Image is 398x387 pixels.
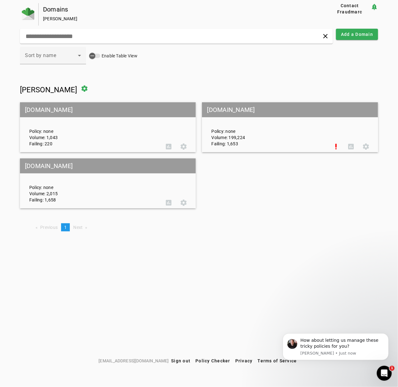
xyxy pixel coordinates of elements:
[20,223,378,231] nav: Pagination
[176,195,191,210] button: Settings
[341,31,373,37] span: Add a Domain
[390,366,395,371] span: 1
[25,164,161,203] div: Policy: none Volume: 2,015 Failing: 1,658
[43,16,309,22] div: [PERSON_NAME]
[25,108,161,147] div: Policy: none Volume: 1,043 Failing: 220
[40,225,58,230] span: Previous
[176,139,191,154] button: Settings
[161,195,176,210] button: DMARC Report
[343,139,358,154] button: DMARC Report
[20,102,196,117] mat-grid-tile-header: [DOMAIN_NAME]
[64,225,67,230] span: 1
[207,108,328,147] div: Policy: none Volume: 199,224 Failing: 1,653
[195,358,230,363] span: Policy Checker
[331,2,368,15] span: Contact Fraudmarc
[371,3,378,11] mat-icon: notification_important
[233,355,255,366] button: Privacy
[161,139,176,154] button: DMARC Report
[171,358,190,363] span: Sign out
[43,6,309,12] div: Domains
[328,139,343,154] button: Set Up
[169,355,193,366] button: Sign out
[98,357,169,364] span: [EMAIL_ADDRESS][DOMAIN_NAME]
[235,358,253,363] span: Privacy
[193,355,233,366] button: Policy Checker
[100,53,137,59] label: Enable Table View
[255,355,300,366] button: Terms of Service
[377,366,392,381] iframe: Intercom live chat
[25,52,56,58] span: Sort by name
[20,85,77,94] span: [PERSON_NAME]
[358,139,373,154] button: Settings
[202,102,378,117] mat-grid-tile-header: [DOMAIN_NAME]
[20,3,378,26] app-page-header: Domains
[336,29,378,40] button: Add a Domain
[273,324,398,370] iframe: Intercom notifications message
[20,158,196,173] mat-grid-tile-header: [DOMAIN_NAME]
[73,225,83,230] span: Next
[22,7,34,20] img: Fraudmarc Logo
[329,3,371,14] button: Contact Fraudmarc
[258,358,297,363] span: Terms of Service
